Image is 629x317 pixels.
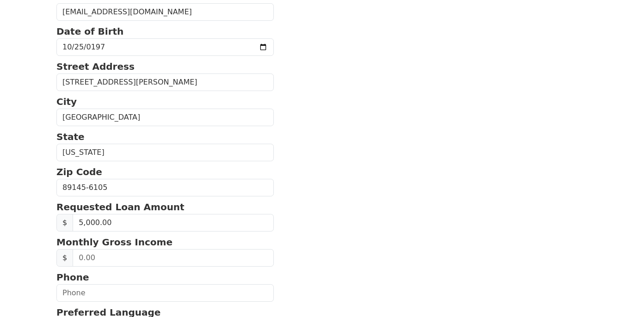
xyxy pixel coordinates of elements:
span: $ [56,214,73,232]
input: 0.00 [73,249,274,267]
strong: Requested Loan Amount [56,201,185,213]
strong: State [56,131,85,142]
input: Zip Code [56,179,274,196]
strong: Phone [56,272,89,283]
p: Monthly Gross Income [56,235,274,249]
span: $ [56,249,73,267]
strong: City [56,96,77,107]
strong: Street Address [56,61,135,72]
input: Re-Enter Email Address [56,3,274,21]
input: Phone [56,284,274,302]
input: City [56,109,274,126]
strong: Zip Code [56,166,102,177]
input: 0.00 [73,214,274,232]
input: Street Address [56,73,274,91]
strong: Date of Birth [56,26,123,37]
